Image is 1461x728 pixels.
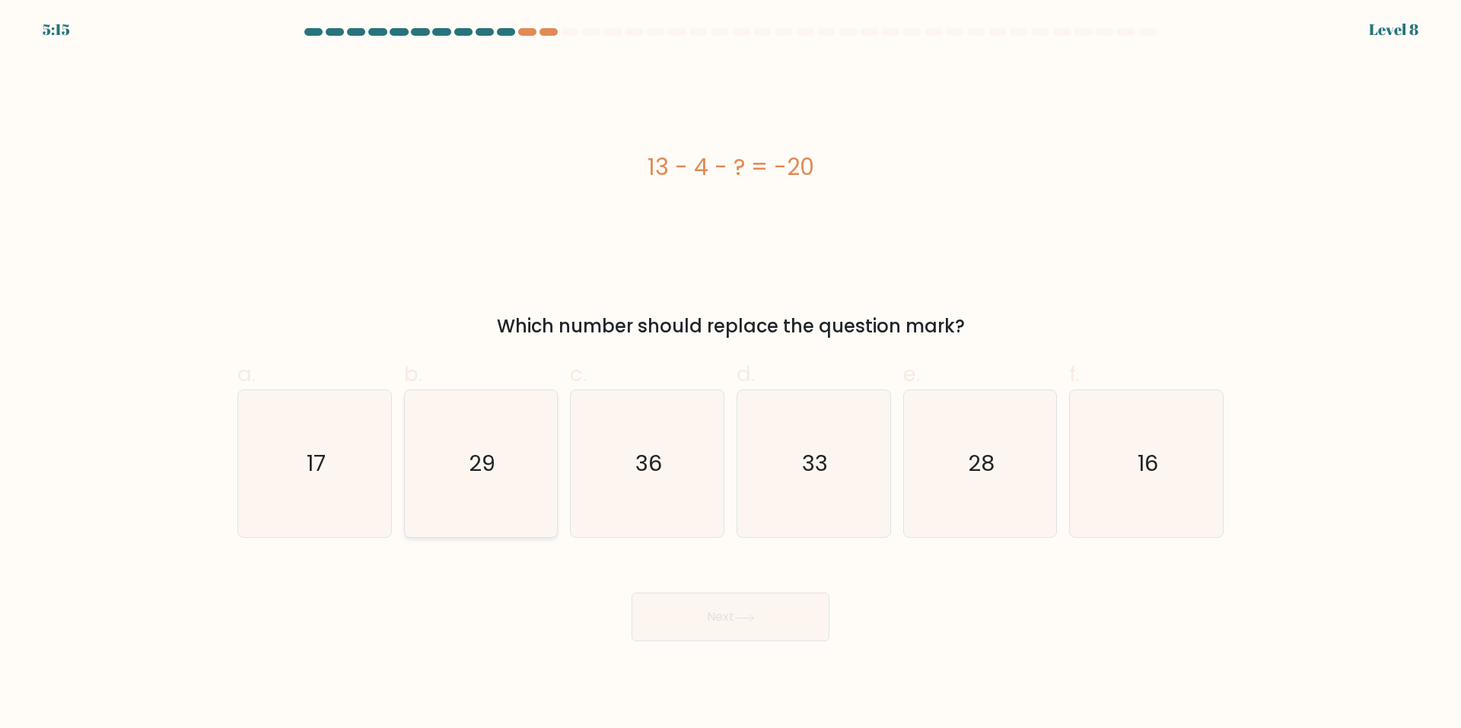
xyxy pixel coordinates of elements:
[237,359,256,389] span: a.
[737,359,755,389] span: d.
[1138,449,1158,479] text: 16
[632,593,829,641] button: Next
[903,359,920,389] span: e.
[237,150,1224,184] div: 13 - 4 - ? = -20
[1369,18,1418,41] div: Level 8
[247,313,1214,340] div: Which number should replace the question mark?
[968,449,995,479] text: 28
[1069,359,1080,389] span: f.
[43,18,70,41] div: 5:15
[307,449,326,479] text: 17
[570,359,587,389] span: c.
[469,449,495,479] text: 29
[635,449,662,479] text: 36
[404,359,422,389] span: b.
[802,449,828,479] text: 33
